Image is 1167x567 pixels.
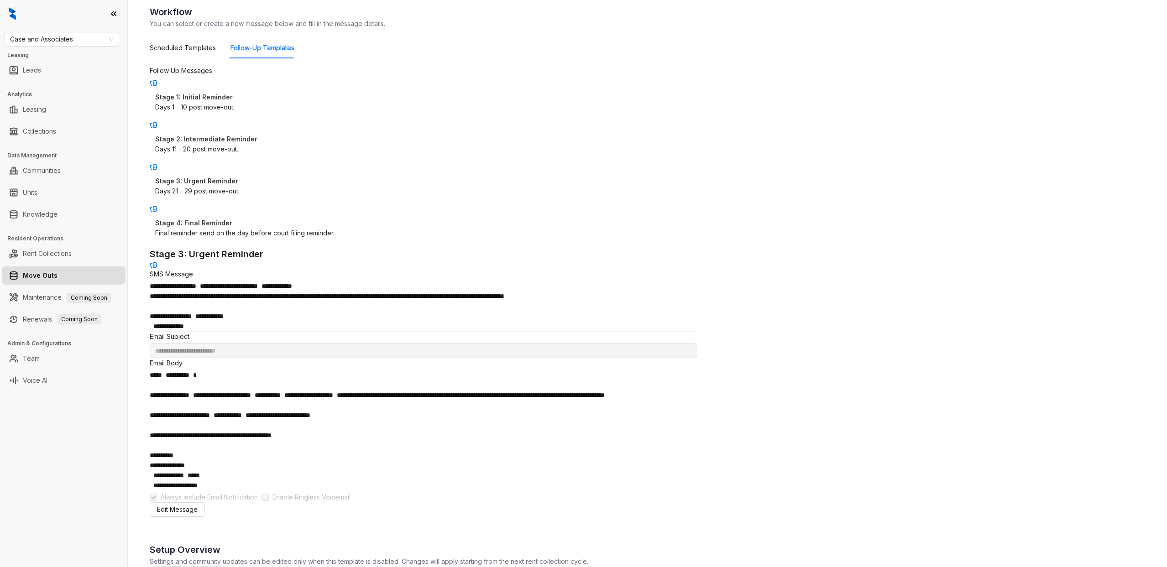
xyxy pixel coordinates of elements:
[150,129,697,160] div: Stage 2: Intermediate Reminder
[150,332,697,342] h4: Email Subject
[150,269,697,279] h4: SMS Message
[150,19,697,28] p: You can select or create a new message below and fill in the message details.
[150,502,205,517] button: Edit Message
[2,310,126,328] li: Renewals
[150,171,697,202] div: Stage 3: Urgent Reminder
[67,293,111,303] span: Coming Soon
[155,218,692,228] p: Stage 4: Final Reminder
[10,32,114,46] span: Case and Associates
[58,314,101,324] span: Coming Soon
[2,122,126,140] li: Collections
[7,151,127,160] h3: Data Management
[23,266,58,285] a: Move Outs
[155,186,692,196] div: Days 21 - 29 post move-out.
[230,43,294,53] div: Follow-Up Templates
[155,176,692,186] p: Stage 3: Urgent Reminder
[23,161,61,180] a: Communities
[23,244,72,263] a: Rent Collections
[2,349,126,368] li: Team
[150,213,697,244] div: Stage 4: Final Reminder
[150,43,216,53] div: Scheduled Templates
[150,247,697,261] h2: Stage 3: Urgent Reminder
[155,92,692,102] p: Stage 1: Initial Reminder
[23,349,40,368] a: Team
[150,358,697,368] h4: Email Body
[23,100,46,119] a: Leasing
[2,266,126,285] li: Move Outs
[2,61,126,79] li: Leads
[23,122,56,140] a: Collections
[7,51,127,59] h3: Leasing
[2,183,126,202] li: Units
[155,134,692,144] p: Stage 2: Intermediate Reminder
[2,288,126,307] li: Maintenance
[150,66,697,76] h3: Follow Up Messages
[2,371,126,390] li: Voice AI
[157,492,262,502] span: Always Include Email Notification
[23,183,37,202] a: Units
[150,5,697,19] h2: Workflow
[155,102,692,112] div: Days 1 - 10 post move-out.
[7,339,127,348] h3: Admin & Configurations
[2,161,126,180] li: Communities
[2,205,126,224] li: Knowledge
[157,505,198,515] span: Edit Message
[23,205,58,224] a: Knowledge
[7,234,127,243] h3: Resident Operations
[150,87,697,118] div: Stage 1: Initial Reminder
[9,7,16,20] img: logo
[2,100,126,119] li: Leasing
[155,228,692,238] div: Final reminder send on the day before court filing reminder.
[23,371,47,390] a: Voice AI
[23,61,41,79] a: Leads
[269,492,354,502] span: Enable Ringless Voicemail
[2,244,126,263] li: Rent Collections
[155,144,692,154] div: Days 11 - 20 post move-out.
[7,90,127,99] h3: Analytics
[150,557,697,566] p: Settings and community updates can be edited only when this template is disabled. Changes will ap...
[23,310,101,328] a: RenewalsComing Soon
[150,543,697,557] h2: Setup Overview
